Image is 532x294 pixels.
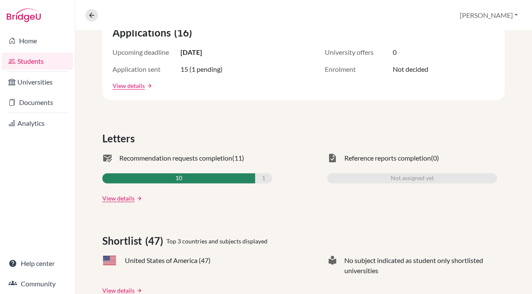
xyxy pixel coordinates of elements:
[180,64,222,74] span: 15 (1 pending)
[393,64,428,74] span: Not decided
[125,255,211,266] span: United States of America (47)
[2,255,73,272] a: Help center
[102,153,113,163] span: mark_email_read
[180,47,202,57] span: [DATE]
[113,47,180,57] span: Upcoming deadline
[102,194,135,203] a: View details
[113,64,180,74] span: Application sent
[327,255,338,276] span: local_library
[145,233,166,249] span: (47)
[119,153,232,163] span: Recommendation requests completion
[431,153,439,163] span: (0)
[2,73,73,90] a: Universities
[102,233,145,249] span: Shortlist
[344,255,497,276] span: No subject indicated as student only shortlisted universities
[113,25,174,40] span: Applications
[2,275,73,292] a: Community
[2,115,73,132] a: Analytics
[113,81,145,90] a: View details
[2,94,73,111] a: Documents
[262,173,265,184] span: 1
[2,53,73,70] a: Students
[102,255,117,266] span: US
[145,83,152,89] a: arrow_forward
[102,131,138,146] span: Letters
[166,237,267,246] span: Top 3 countries and subjects displayed
[391,173,434,184] span: Not assigned yet
[135,195,142,201] a: arrow_forward
[232,153,244,163] span: (11)
[344,153,431,163] span: Reference reports completion
[327,153,338,163] span: task
[7,8,41,22] img: Bridge-U
[135,288,142,294] a: arrow_forward
[175,173,182,184] span: 10
[2,32,73,49] a: Home
[174,25,195,40] span: (16)
[393,47,397,57] span: 0
[325,64,393,74] span: Enrolment
[456,7,522,23] button: [PERSON_NAME]
[325,47,393,57] span: University offers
